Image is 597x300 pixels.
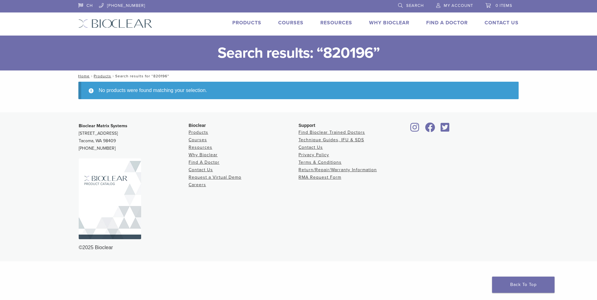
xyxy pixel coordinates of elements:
span: / [111,75,115,78]
span: 0 items [496,3,512,8]
span: / [90,75,94,78]
a: Courses [189,137,207,143]
a: Resources [320,20,352,26]
p: [STREET_ADDRESS] Tacoma, WA 98409 [PHONE_NUMBER] [79,122,189,152]
span: My Account [444,3,473,8]
a: Bioclear [408,126,422,133]
a: Contact Us [298,145,323,150]
a: Terms & Conditions [298,160,342,165]
a: Return/Repair/Warranty Information [298,167,377,172]
a: Contact Us [485,20,519,26]
a: Bioclear [423,126,437,133]
span: Support [298,123,315,128]
a: RMA Request Form [298,175,341,180]
a: Contact Us [189,167,213,172]
span: Search [406,3,424,8]
nav: Search results for “820196” [74,70,523,82]
a: Courses [278,20,303,26]
img: Bioclear [79,158,141,239]
a: Technique Guides, IFU & SDS [298,137,364,143]
a: Resources [189,145,212,150]
a: Back To Top [492,277,555,293]
span: Bioclear [189,123,206,128]
div: ©2025 Bioclear [79,244,518,251]
a: Why Bioclear [189,152,218,157]
a: Careers [189,182,206,187]
a: Find Bioclear Trained Doctors [298,130,365,135]
a: Products [94,74,111,78]
a: Find A Doctor [426,20,468,26]
a: Privacy Policy [298,152,329,157]
a: Request a Virtual Demo [189,175,241,180]
strong: Bioclear Matrix Systems [79,123,127,128]
a: Why Bioclear [369,20,409,26]
a: Products [232,20,261,26]
a: Find A Doctor [189,160,220,165]
div: No products were found matching your selection. [78,82,519,99]
a: Products [189,130,208,135]
a: Home [76,74,90,78]
img: Bioclear [78,19,152,28]
a: Bioclear [438,126,451,133]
